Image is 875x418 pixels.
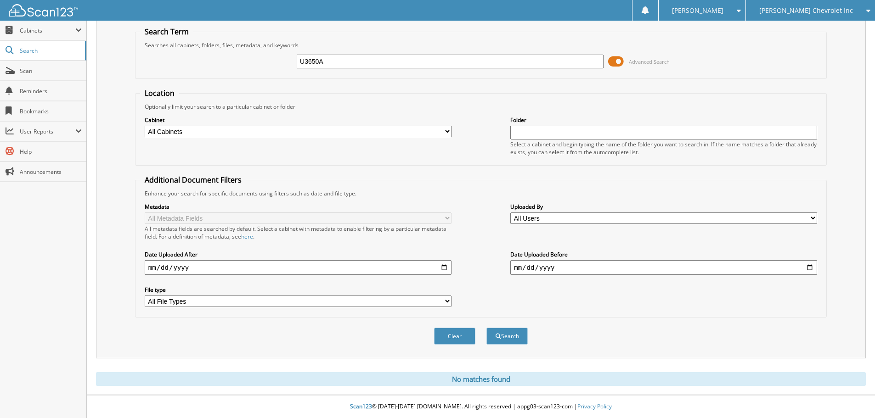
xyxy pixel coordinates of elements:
span: User Reports [20,128,75,135]
span: Cabinets [20,27,75,34]
button: Clear [434,328,475,345]
label: Date Uploaded Before [510,251,817,258]
label: Date Uploaded After [145,251,452,258]
label: Uploaded By [510,203,817,211]
div: All metadata fields are searched by default. Select a cabinet with metadata to enable filtering b... [145,225,452,240]
span: Announcements [20,168,82,176]
div: Enhance your search for specific documents using filters such as date and file type. [140,189,822,197]
span: Scan [20,67,82,75]
span: [PERSON_NAME] Chevrolet Inc [759,8,853,13]
div: Select a cabinet and begin typing the name of the folder you want to search in. If the name match... [510,140,817,156]
input: end [510,260,817,275]
span: Reminders [20,87,82,95]
img: scan123-logo-white.svg [9,4,78,17]
span: Bookmarks [20,107,82,115]
span: Scan123 [350,402,372,410]
legend: Location [140,88,179,98]
legend: Additional Document Filters [140,175,246,185]
div: Searches all cabinets, folders, files, metadata, and keywords [140,41,822,49]
a: here [241,233,253,240]
span: Help [20,148,82,156]
label: Cabinet [145,116,452,124]
span: Advanced Search [629,58,670,65]
label: Metadata [145,203,452,211]
span: [PERSON_NAME] [672,8,723,13]
legend: Search Term [140,27,193,37]
a: Privacy Policy [577,402,612,410]
iframe: Chat Widget [829,374,875,418]
span: Search [20,47,80,55]
div: Optionally limit your search to a particular cabinet or folder [140,103,822,111]
label: File type [145,286,452,294]
div: © [DATE]-[DATE] [DOMAIN_NAME]. All rights reserved | appg03-scan123-com | [87,396,875,418]
label: Folder [510,116,817,124]
input: start [145,260,452,275]
button: Search [486,328,528,345]
div: No matches found [96,372,866,386]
